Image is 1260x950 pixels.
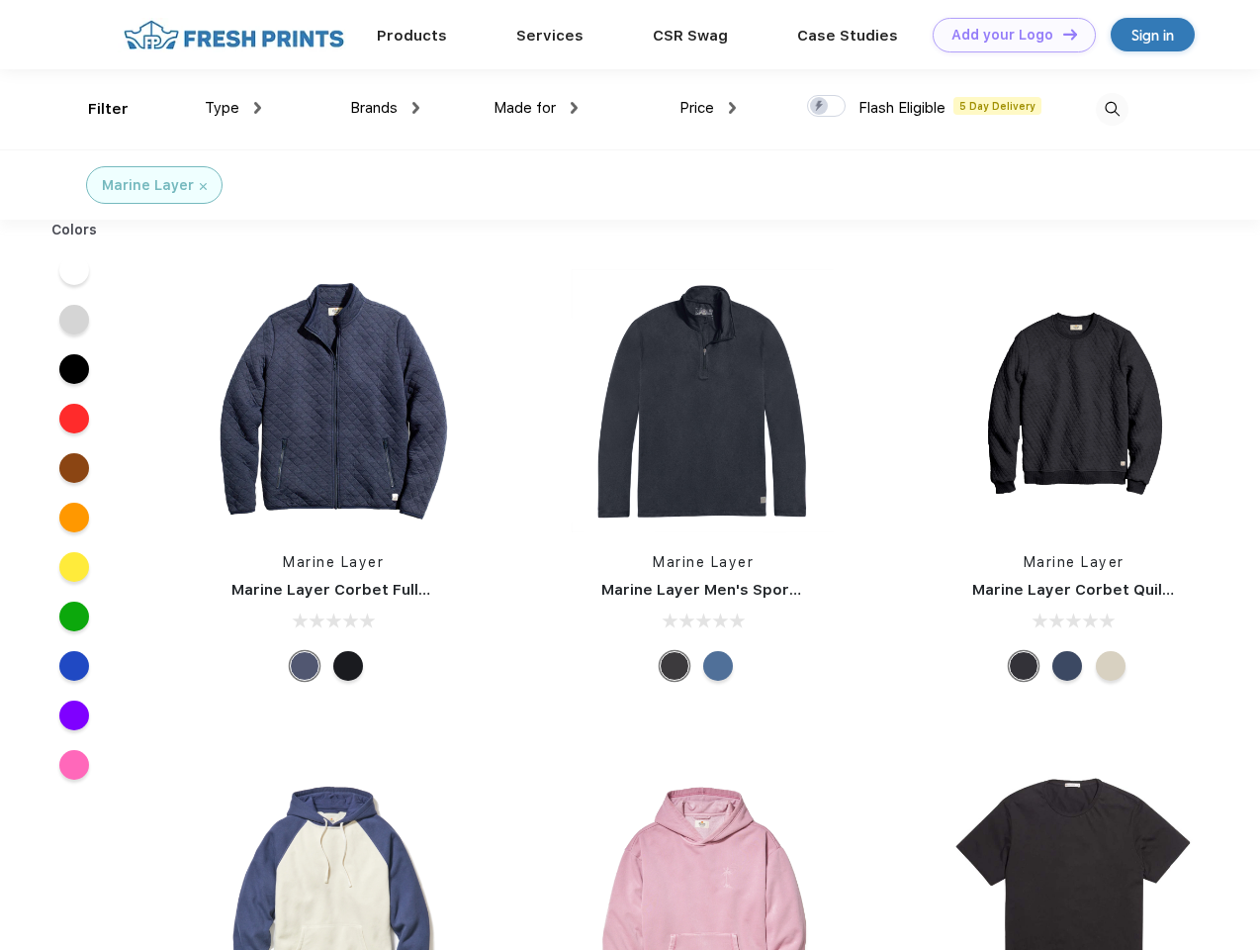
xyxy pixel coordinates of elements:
div: Deep Denim [703,651,733,681]
span: 5 Day Delivery [953,97,1041,115]
span: Made for [494,99,556,117]
img: func=resize&h=266 [202,269,465,532]
img: filter_cancel.svg [200,183,207,190]
div: Navy [290,651,319,681]
div: Charcoal [1009,651,1038,681]
a: Marine Layer [1024,554,1125,570]
span: Price [679,99,714,117]
span: Type [205,99,239,117]
img: fo%20logo%202.webp [118,18,350,52]
a: Marine Layer [283,554,384,570]
a: Sign in [1111,18,1195,51]
div: Colors [37,220,113,240]
a: CSR Swag [653,27,728,45]
div: Black [333,651,363,681]
img: DT [1063,29,1077,40]
img: func=resize&h=266 [572,269,835,532]
div: Add your Logo [951,27,1053,44]
div: Navy Heather [1052,651,1082,681]
div: Charcoal [660,651,689,681]
div: Sign in [1131,24,1174,47]
img: dropdown.png [571,102,578,114]
a: Marine Layer [653,554,754,570]
a: Services [516,27,584,45]
span: Brands [350,99,398,117]
img: desktop_search.svg [1096,93,1128,126]
img: dropdown.png [254,102,261,114]
a: Marine Layer Corbet Full-Zip Jacket [231,581,505,599]
img: dropdown.png [412,102,419,114]
span: Flash Eligible [858,99,945,117]
a: Marine Layer Men's Sport Quarter Zip [601,581,888,599]
img: dropdown.png [729,102,736,114]
a: Products [377,27,447,45]
div: Oat Heather [1096,651,1125,681]
div: Filter [88,98,129,121]
div: Marine Layer [102,175,194,196]
img: func=resize&h=266 [943,269,1206,532]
